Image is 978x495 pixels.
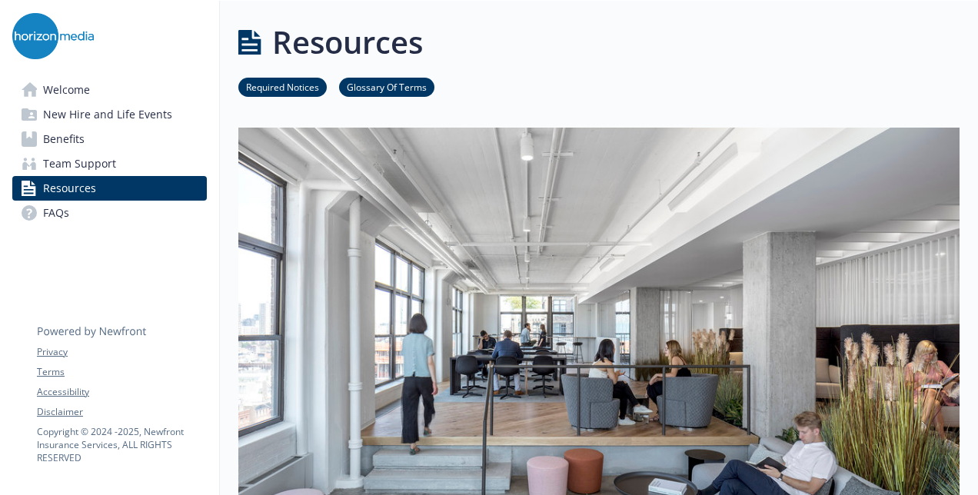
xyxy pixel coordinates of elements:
[12,127,207,151] a: Benefits
[12,151,207,176] a: Team Support
[12,78,207,102] a: Welcome
[37,345,206,359] a: Privacy
[339,79,434,94] a: Glossary Of Terms
[37,385,206,399] a: Accessibility
[238,79,327,94] a: Required Notices
[12,102,207,127] a: New Hire and Life Events
[43,176,96,201] span: Resources
[272,19,423,65] h1: Resources
[12,201,207,225] a: FAQs
[43,201,69,225] span: FAQs
[43,151,116,176] span: Team Support
[43,127,85,151] span: Benefits
[43,102,172,127] span: New Hire and Life Events
[43,78,90,102] span: Welcome
[12,176,207,201] a: Resources
[37,425,206,464] p: Copyright © 2024 - 2025 , Newfront Insurance Services, ALL RIGHTS RESERVED
[37,365,206,379] a: Terms
[37,405,206,419] a: Disclaimer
